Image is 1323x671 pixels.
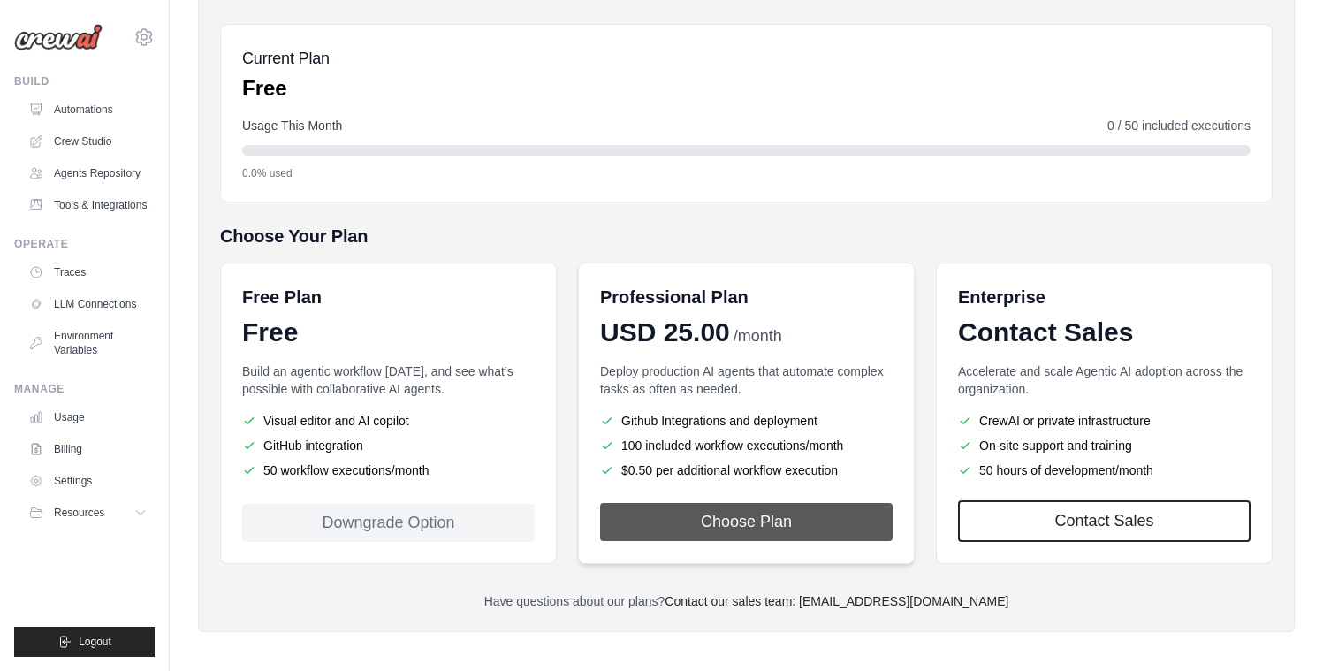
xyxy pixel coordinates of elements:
[600,461,893,479] li: $0.50 per additional workflow execution
[21,467,155,495] a: Settings
[242,166,293,180] span: 0.0% used
[242,74,330,103] p: Free
[1235,586,1323,671] iframe: Chat Widget
[958,362,1251,398] p: Accelerate and scale Agentic AI adoption across the organization.
[21,258,155,286] a: Traces
[220,224,1273,248] h5: Choose Your Plan
[600,316,730,348] span: USD 25.00
[14,382,155,396] div: Manage
[14,627,155,657] button: Logout
[14,24,103,50] img: Logo
[242,461,535,479] li: 50 workflow executions/month
[14,237,155,251] div: Operate
[958,412,1251,430] li: CrewAI or private infrastructure
[958,437,1251,454] li: On-site support and training
[242,46,330,71] h5: Current Plan
[958,285,1251,309] h6: Enterprise
[242,362,535,398] p: Build an agentic workflow [DATE], and see what's possible with collaborative AI agents.
[600,362,893,398] p: Deploy production AI agents that automate complex tasks as often as needed.
[220,592,1273,610] p: Have questions about our plans?
[958,461,1251,479] li: 50 hours of development/month
[21,403,155,431] a: Usage
[665,594,1008,608] a: Contact our sales team: [EMAIL_ADDRESS][DOMAIN_NAME]
[21,191,155,219] a: Tools & Integrations
[958,316,1251,348] div: Contact Sales
[242,412,535,430] li: Visual editor and AI copilot
[21,127,155,156] a: Crew Studio
[600,503,893,541] button: Choose Plan
[242,117,342,134] span: Usage This Month
[734,324,782,348] span: /month
[600,285,749,309] h6: Professional Plan
[242,316,535,348] div: Free
[21,95,155,124] a: Automations
[54,506,104,520] span: Resources
[958,500,1251,542] a: Contact Sales
[242,437,535,454] li: GitHub integration
[21,322,155,364] a: Environment Variables
[600,437,893,454] li: 100 included workflow executions/month
[21,435,155,463] a: Billing
[1107,117,1251,134] span: 0 / 50 included executions
[21,159,155,187] a: Agents Repository
[79,635,111,649] span: Logout
[21,290,155,318] a: LLM Connections
[242,504,535,542] div: Downgrade Option
[242,285,322,309] h6: Free Plan
[14,74,155,88] div: Build
[21,499,155,527] button: Resources
[600,412,893,430] li: Github Integrations and deployment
